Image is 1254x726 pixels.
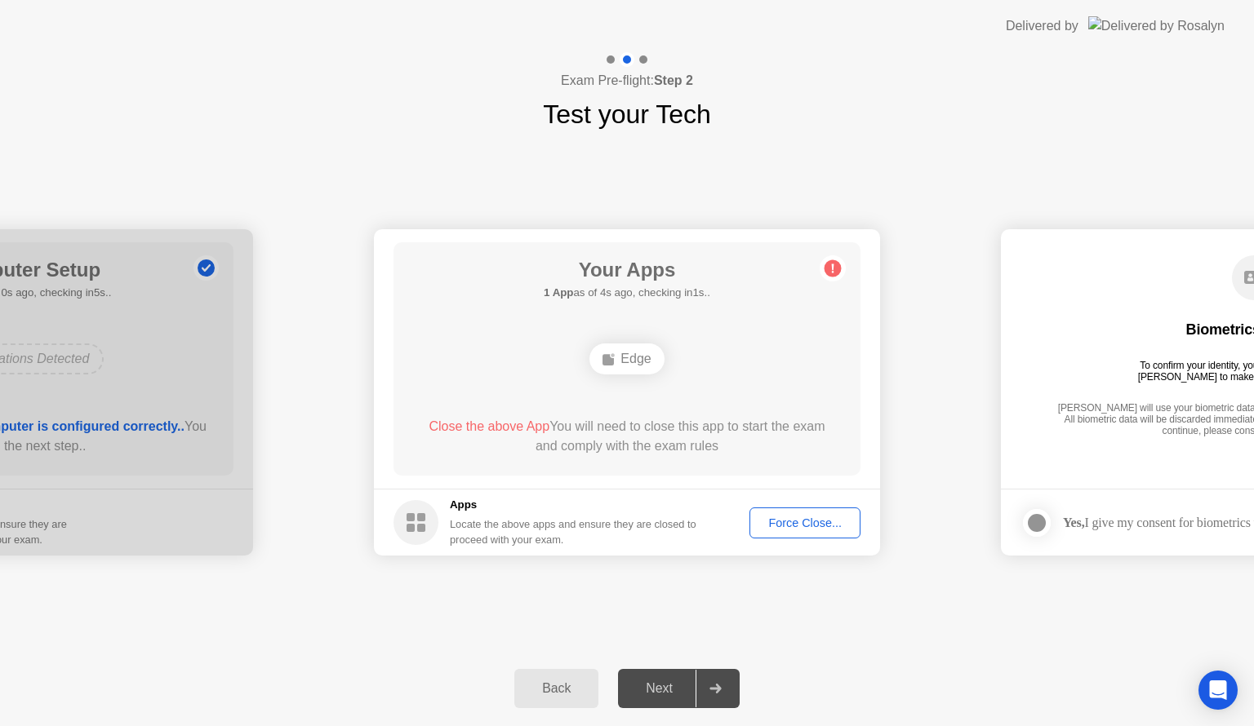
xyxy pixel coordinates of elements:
[544,255,710,285] h1: Your Apps
[561,71,693,91] h4: Exam Pre-flight:
[755,516,855,529] div: Force Close...
[1063,516,1084,529] strong: Yes,
[544,285,710,301] h5: as of 4s ago, checking in1s..
[1088,16,1225,35] img: Delivered by Rosalyn
[1198,671,1238,710] div: Open Intercom Messenger
[429,419,549,433] span: Close the above App
[618,669,740,708] button: Next
[519,681,594,696] div: Back
[417,417,838,456] div: You will need to close this app to start the exam and comply with the exam rules
[589,343,664,374] div: Edge
[543,95,711,134] h1: Test your Tech
[450,497,697,513] h5: Apps
[1006,16,1078,36] div: Delivered by
[654,73,693,87] b: Step 2
[450,516,697,547] div: Locate the above apps and ensure they are closed to proceed with your exam.
[623,681,696,696] div: Next
[749,507,860,538] button: Force Close...
[544,286,573,299] b: 1 App
[514,669,598,708] button: Back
